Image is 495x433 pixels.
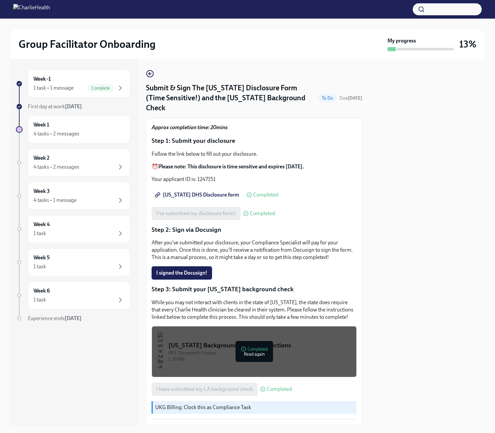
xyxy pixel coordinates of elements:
span: I signed the Docusign! [156,270,207,276]
span: First day at work [28,103,82,110]
h6: Week 1 [34,121,49,129]
span: Completed [250,211,275,216]
p: After you've submitted your disclosure, your Compliance Specialist will pay for your application.... [152,239,357,261]
span: Completed [267,387,292,392]
a: Week 14 tasks • 2 messages [16,116,130,143]
div: 1 task [34,296,46,303]
a: [US_STATE] DHS Disclosure form [152,188,244,202]
span: Complete [87,86,114,91]
a: Week 51 task [16,248,130,276]
span: To Do [318,96,337,101]
div: 1.39 MB [169,356,351,362]
p: Follow the link below to fill out your disclosure. [152,150,357,158]
strong: Approx completion time: 20mins [152,124,228,130]
div: 4 tasks • 2 messages [34,163,79,171]
button: [US_STATE] Background Check InstructionsPDF Document•3 pages1.39 MBCompletedRead again [152,326,357,377]
span: September 11th, 2025 09:00 [339,95,362,101]
h2: Group Facilitator Onboarding [19,38,156,51]
a: Week -11 task • 1 messageComplete [16,70,130,98]
span: Completed [253,192,278,198]
img: CharlieHealth [13,4,50,15]
div: 1 task [34,230,46,237]
div: 4 tasks • 2 messages [34,130,79,137]
h3: 13% [459,38,476,50]
img: Louisiana Background Check Instructions [157,332,163,372]
a: Week 61 task [16,282,130,309]
button: I signed the Docusign! [152,266,212,280]
p: While you may not interact with clients in the state of [US_STATE], the state does require that e... [152,299,357,321]
h6: Week 3 [34,188,50,195]
h6: Week 5 [34,254,50,261]
p: Step 1: Submit your disclosure [152,136,357,145]
a: Week 34 tasks • 1 message [16,182,130,210]
div: 1 task • 1 message [34,84,74,92]
span: Due [339,95,362,101]
h6: Week -1 [34,75,51,83]
span: Experience ends [28,315,82,321]
p: Step 2: Sign via Docusign [152,225,357,234]
div: 4 tasks • 1 message [34,197,77,204]
p: UKG Billing: Clock this as Compliance Task [155,404,354,411]
div: [US_STATE] Background Check Instructions [169,341,351,350]
h6: Week 6 [34,287,50,295]
strong: [DATE] [65,315,82,321]
p: Step 3: Submit your [US_STATE] background check [152,285,357,294]
h4: Submit & Sign The [US_STATE] Disclosure Form (Time Sensitive!) and the [US_STATE] Background Check [146,83,315,113]
a: First day at work[DATE] [16,103,130,110]
strong: [DATE] [348,95,362,101]
span: [US_STATE] DHS Disclosure form [156,192,239,198]
a: Week 24 tasks • 2 messages [16,149,130,177]
h6: Week 4 [34,221,50,228]
div: PDF Document • 3 pages [169,350,351,356]
a: Week 41 task [16,215,130,243]
div: 1 task [34,263,46,270]
p: ⏰ [152,163,357,170]
strong: My progress [388,37,416,44]
h6: Week 2 [34,154,49,162]
strong: Please note: This disclosure is time sensitve and expires [DATE]. [158,163,304,170]
p: Your applicant ID is: 1247151 [152,176,357,183]
strong: [DATE] [65,103,82,110]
